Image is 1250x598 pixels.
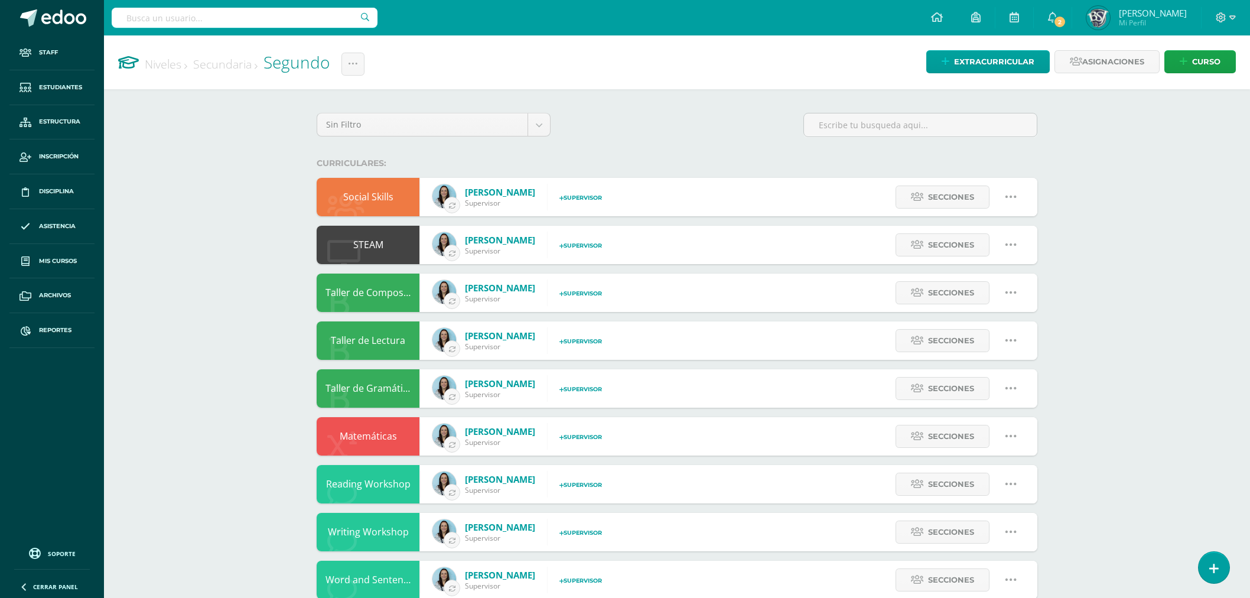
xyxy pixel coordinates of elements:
span: Supervisor [559,482,602,488]
span: Staff [39,48,58,57]
span: Secciones [928,473,974,495]
span: Sin Filtro [326,113,519,136]
span: Estudiantes [39,83,82,92]
span: Supervisor [465,246,535,256]
a: Sin Filtro [317,113,550,136]
span: Supervisor [559,338,602,344]
a: Segundo [263,51,330,73]
a: Archivos [9,278,95,313]
a: Soporte [14,545,90,561]
img: aed16db0a88ebd6752f21681ad1200a1.png [432,567,456,591]
div: Writing Workshop [317,513,420,551]
div: Taller de Gramática y Ortografía [317,369,420,408]
span: Mi Perfil [1119,18,1187,28]
span: Supervisor [559,386,602,392]
span: Disciplina [39,187,74,196]
a: Mis cursos [9,244,95,279]
img: aed16db0a88ebd6752f21681ad1200a1.png [432,232,456,256]
span: 2 [1053,15,1066,28]
a: Secciones [896,329,989,352]
img: aed16db0a88ebd6752f21681ad1200a1.png [432,472,456,495]
div: Matemáticas [317,417,420,456]
span: Supervisor [559,242,602,249]
span: Secciones [928,282,974,304]
a: Inscripción [9,139,95,174]
a: Asistencia [9,209,95,244]
span: Supervisor [465,389,535,399]
a: Reportes [9,313,95,348]
span: Supervisor [559,529,602,536]
div: Curriculares: [317,158,1037,168]
a: [PERSON_NAME] [465,521,535,533]
span: Asistencia [39,222,76,231]
a: Extracurricular [926,50,1050,73]
img: d5c8d16448259731d9230e5ecd375886.png [1086,6,1110,30]
span: Supervisor [465,533,535,543]
a: Secciones [896,377,989,400]
a: Secciones [896,281,989,304]
div: STEAM [317,226,420,264]
span: Extracurricular [954,51,1034,73]
img: aed16db0a88ebd6752f21681ad1200a1.png [432,376,456,399]
input: Busca un usuario... [112,8,377,28]
span: Soporte [48,550,76,558]
a: [PERSON_NAME] [465,569,535,581]
span: Curso [1192,51,1220,73]
a: Secciones [896,521,989,544]
a: [PERSON_NAME] [465,330,535,342]
a: Estructura [9,105,95,140]
span: Reportes [39,326,71,335]
img: aed16db0a88ebd6752f21681ad1200a1.png [432,184,456,208]
span: Secciones [928,330,974,352]
a: Secciones [896,425,989,448]
a: Disciplina [9,174,95,209]
div: Reading Workshop [317,465,420,503]
a: [PERSON_NAME] [465,234,535,246]
img: aed16db0a88ebd6752f21681ad1200a1.png [432,519,456,543]
input: Escribe tu busqueda aqui... [804,113,1037,136]
a: Estudiantes [9,70,95,105]
a: Secciones [896,233,989,256]
a: Niveles [145,56,187,72]
span: Secciones [928,186,974,208]
span: Supervisor [465,342,535,352]
span: Supervisor [465,437,535,447]
a: Secciones [896,473,989,496]
a: [PERSON_NAME] [465,378,535,389]
span: [PERSON_NAME] [1119,7,1187,19]
img: aed16db0a88ebd6752f21681ad1200a1.png [432,328,456,352]
span: Supervisor [465,485,535,495]
span: Estructura [39,117,80,126]
a: Secciones [896,186,989,209]
span: Secciones [928,521,974,543]
a: Secundaria [193,56,258,72]
img: aed16db0a88ebd6752f21681ad1200a1.png [432,424,456,447]
span: Secciones [928,569,974,591]
span: Mis cursos [39,256,77,266]
span: Cerrar panel [33,583,78,591]
a: Secciones [896,568,989,591]
img: aed16db0a88ebd6752f21681ad1200a1.png [432,280,456,304]
a: [PERSON_NAME] [465,186,535,198]
span: Secciones [928,425,974,447]
a: Staff [9,35,95,70]
span: Inscripción [39,152,79,161]
a: [PERSON_NAME] [465,473,535,485]
span: Supervisor [559,434,602,440]
span: Supervisor [559,194,602,201]
span: Secciones [928,378,974,399]
div: Social Skills [317,178,420,216]
span: Secciones [928,234,974,256]
span: Supervisor [559,577,602,584]
span: Supervisor [465,294,535,304]
div: Taller de Composición y Redacción [317,274,420,312]
div: Taller de Lectura [317,321,420,360]
span: Supervisor [465,581,535,591]
a: [PERSON_NAME] [465,425,535,437]
a: Curso [1164,50,1236,73]
span: Archivos [39,291,71,300]
span: Supervisor [465,198,535,208]
a: Asignaciones [1054,50,1160,73]
span: Supervisor [559,290,602,297]
a: [PERSON_NAME] [465,282,535,294]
